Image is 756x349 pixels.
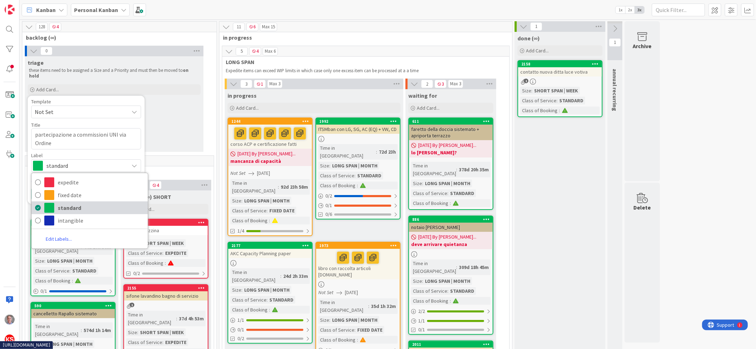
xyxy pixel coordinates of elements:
span: 0/2 [133,270,140,277]
div: Size [411,277,422,285]
textarea: partecipazione a commissioni UNI via Ordine [31,128,141,149]
span: : [447,287,448,295]
span: LONG SPAN [226,58,500,65]
div: Size [318,316,329,324]
div: Class of Booking [230,306,269,314]
div: 1992ITSMban con LG, SG, AC (EQ) + VW, CD [316,118,400,134]
span: : [447,189,448,197]
div: Size [126,328,137,336]
span: in progress [228,92,257,99]
span: waiting for [408,92,437,99]
div: Delete [634,203,651,212]
span: : [456,166,457,173]
div: Class of Booking [411,199,450,207]
div: Class of Service [230,207,267,214]
div: SHORT SPAN | WEEK [532,87,580,95]
span: : [456,263,457,271]
div: 1244 [228,118,312,125]
div: 2158contatto nuova ditta luce votiva [518,61,602,76]
span: 6 [246,23,258,31]
span: : [267,296,268,304]
i: Not Set [318,289,334,296]
a: standard [32,201,148,214]
div: 2217 [127,220,208,225]
div: Time in [GEOGRAPHIC_DATA] [230,179,278,195]
div: Class of Service [126,249,162,257]
span: [DATE] By [PERSON_NAME]... [418,142,476,149]
div: 2217chiavi palazzina [124,219,208,235]
span: 4 [249,47,261,56]
div: Class of Booking [33,277,72,285]
span: 0/2 [237,335,244,342]
span: : [354,172,355,179]
a: 2129demo Featureban su AlgorillaTime in [GEOGRAPHIC_DATA]:44d 20h 56mSize:LONG SPAN | MONTHClass ... [30,219,116,296]
span: Support [15,1,32,10]
span: 3x [635,6,644,13]
div: Size [33,340,44,348]
span: Add Card... [526,47,549,54]
a: 2177AKC Capacity Planning paperTime in [GEOGRAPHIC_DATA]:24d 2h 33mSize:LONG SPAN | MONTHClass of... [228,242,313,344]
a: expedite [32,176,148,189]
div: Size [520,87,531,95]
div: STANDARD [448,189,476,197]
div: notaio [PERSON_NAME] [409,223,493,232]
div: 1/1 [409,316,493,325]
span: : [241,197,242,205]
div: 1973 [316,242,400,249]
span: : [267,207,268,214]
div: 611 [409,118,493,125]
span: 4 [49,23,61,31]
div: STANDARD [558,97,585,104]
div: Size [33,257,44,265]
span: : [241,286,242,294]
span: fixed date [58,190,144,200]
div: LONG SPAN | MONTH [423,277,472,285]
span: : [559,107,560,114]
a: 1992ITSMban con LG, SG, AC (EQ) + VW, CDTime in [GEOGRAPHIC_DATA]:72d 23hSize:LONG SPAN | MONTHCl... [315,118,401,219]
span: [DATE] By [PERSON_NAME]... [237,150,296,158]
span: [DATE] [345,289,358,296]
div: Class of Service [318,326,354,334]
div: Time in [GEOGRAPHIC_DATA] [33,322,81,338]
div: LONG SPAN | MONTH [242,286,291,294]
div: 590 [34,303,115,308]
span: 0 / 1 [237,326,244,333]
a: 611faretto della doccia sistemato + apriporta terrazzo[DATE] By [PERSON_NAME]...lo [PERSON_NAME]?... [408,118,493,210]
a: intangible [32,214,148,227]
div: LONG SPAN | MONTH [330,316,379,324]
div: ITSMban con LG, SG, AC (EQ) + VW, CD [316,125,400,134]
div: Class of Booking [318,336,357,344]
img: MR [5,315,15,325]
span: : [357,336,358,344]
div: STANDARD [268,296,295,304]
div: Class of Service [126,338,162,346]
span: : [376,148,377,156]
span: 1 / 1 [237,316,244,324]
b: deve arrivare quietanza [411,241,491,248]
span: : [162,249,163,257]
span: 2 [421,80,433,88]
div: Max 6 [265,50,276,53]
div: 0/1 [228,325,312,334]
div: AKC Capacity Planning paper [228,249,312,258]
div: STANDARD [355,172,383,179]
div: 309d 18h 45m [457,263,491,271]
span: 0 / 1 [325,202,332,209]
div: Class of Booking [520,107,559,114]
div: 1992 [316,118,400,125]
div: 590cancelletto Rapallo sistemato [31,303,115,318]
span: intangible [58,215,144,226]
span: expedite [58,177,144,188]
div: Class of Service [520,97,556,104]
div: 37d 4h 53m [177,315,206,322]
span: : [531,87,532,95]
span: : [450,199,451,207]
a: Edit Labels... [32,233,86,246]
div: EXPEDITE [163,338,188,346]
span: 1 [254,80,266,88]
div: 378d 20h 35m [457,166,491,173]
span: [DATE] By [PERSON_NAME]... [418,233,476,241]
div: corso ACP e certificazione fatti [228,125,312,149]
div: Time in [GEOGRAPHIC_DATA] [126,311,176,326]
span: : [450,297,451,305]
